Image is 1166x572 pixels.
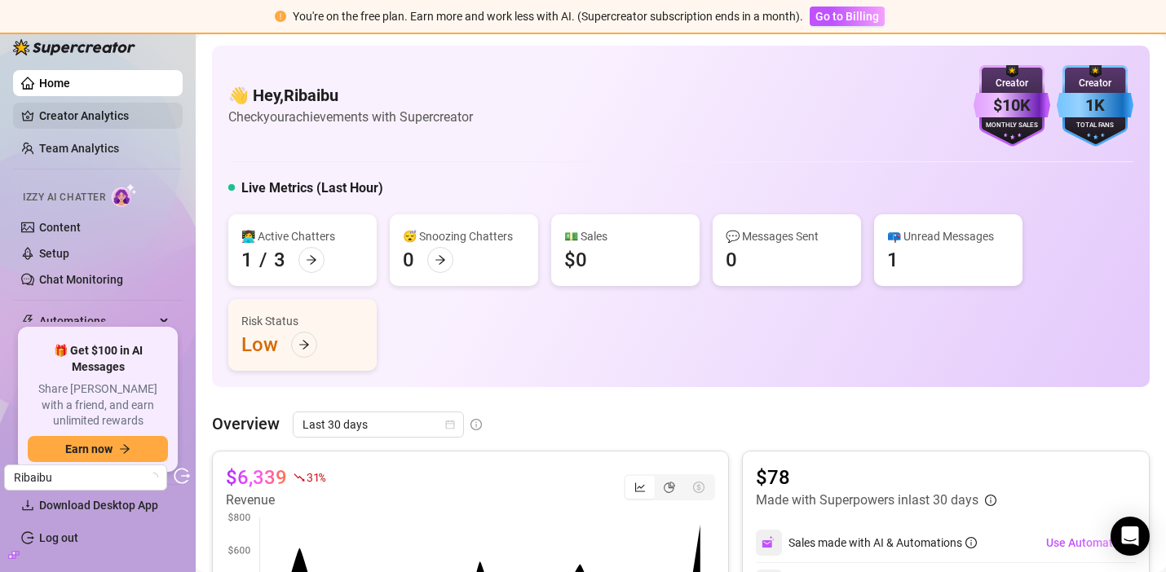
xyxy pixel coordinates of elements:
[298,339,310,350] span: arrow-right
[726,247,737,273] div: 0
[664,482,675,493] span: pie-chart
[815,10,879,23] span: Go to Billing
[403,227,525,245] div: 😴 Snoozing Chatters
[241,227,364,245] div: 👩‍💻 Active Chatters
[810,10,885,23] a: Go to Billing
[726,227,848,245] div: 💬 Messages Sent
[228,84,473,107] h4: 👋 Hey, Ribaibu
[28,381,168,429] span: Share [PERSON_NAME] with a friend, and earn unlimited rewards
[21,315,34,328] span: thunderbolt
[294,472,305,483] span: fall
[974,76,1050,91] div: Creator
[39,273,123,286] a: Chat Monitoring
[887,247,899,273] div: 1
[241,312,364,330] div: Risk Status
[174,468,190,484] span: logout
[275,11,286,22] span: exclamation-circle
[435,254,446,266] span: arrow-right
[274,247,285,273] div: 3
[14,465,157,490] span: Ribaibu
[241,178,383,198] h5: Live Metrics (Last Hour)
[39,499,158,512] span: Download Desktop App
[965,537,977,548] span: info-circle
[306,254,317,266] span: arrow-right
[1111,517,1150,556] div: Open Intercom Messenger
[226,491,325,510] article: Revenue
[241,247,253,273] div: 1
[974,121,1050,131] div: Monthly Sales
[8,549,20,561] span: build
[293,10,803,23] span: You're on the free plan. Earn more and work less with AI. (Supercreator subscription ends in a mo...
[974,65,1050,147] img: purple-badge-B9DA21FR.svg
[112,183,137,207] img: AI Chatter
[39,308,155,334] span: Automations
[756,464,996,491] article: $78
[445,420,455,429] span: calendar
[28,436,168,462] button: Earn nowarrow-right
[28,343,168,375] span: 🎁 Get $100 in AI Messages
[119,443,130,455] span: arrow-right
[564,227,687,245] div: 💵 Sales
[756,491,978,510] article: Made with Superpowers in last 30 days
[1057,65,1133,147] img: blue-badge-DgoSNQY1.svg
[810,7,885,26] button: Go to Billing
[762,535,776,550] img: svg%3e
[307,469,325,485] span: 31 %
[1057,93,1133,118] div: 1K
[974,93,1050,118] div: $10K
[147,471,159,483] span: loading
[1057,121,1133,131] div: Total Fans
[39,142,119,155] a: Team Analytics
[1057,76,1133,91] div: Creator
[228,107,473,127] article: Check your achievements with Supercreator
[1046,536,1135,549] span: Use Automations
[39,221,81,234] a: Content
[226,464,287,491] article: $6,339
[39,77,70,90] a: Home
[634,482,646,493] span: line-chart
[564,247,587,273] div: $0
[470,419,482,430] span: info-circle
[39,247,69,260] a: Setup
[788,534,977,552] div: Sales made with AI & Automations
[65,442,113,455] span: Earn now
[21,499,34,512] span: download
[1045,530,1136,556] button: Use Automations
[403,247,414,273] div: 0
[624,474,715,500] div: segmented control
[39,103,170,129] a: Creator Analytics
[985,495,996,506] span: info-circle
[39,531,78,544] a: Log out
[212,411,280,436] article: Overview
[13,39,135,55] img: logo-BBDzfeDw.svg
[23,190,105,205] span: Izzy AI Chatter
[693,482,704,493] span: dollar-circle
[887,227,1009,245] div: 📪 Unread Messages
[303,412,454,437] span: Last 30 days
